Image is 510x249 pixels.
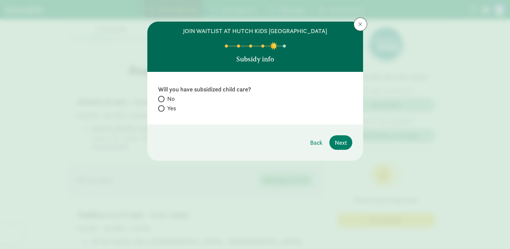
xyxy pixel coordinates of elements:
[167,95,175,103] span: No
[329,135,352,150] button: Next
[310,138,323,147] span: Back
[158,85,352,93] label: Will you have subsidized child care?
[236,54,274,64] p: Subsidy info
[335,138,347,147] span: Next
[167,104,176,112] span: Yes
[305,135,328,150] button: Back
[183,27,327,35] h6: join waitlist at Hutch Kids [GEOGRAPHIC_DATA]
